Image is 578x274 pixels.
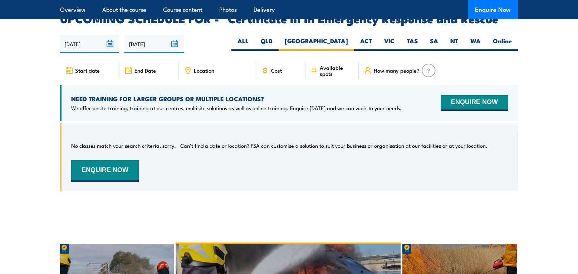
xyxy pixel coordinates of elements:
label: WA [464,37,487,51]
span: Start date [75,67,100,73]
label: [GEOGRAPHIC_DATA] [279,37,354,51]
span: End Date [134,67,156,73]
span: Cost [271,67,282,73]
label: SA [424,37,444,51]
button: ENQUIRE NOW [71,160,139,182]
input: From date [60,35,119,53]
label: VIC [378,37,401,51]
label: NT [444,37,464,51]
p: Can’t find a date or location? FSA can customise a solution to suit your business or organisation... [180,142,488,149]
label: QLD [255,37,279,51]
label: ACT [354,37,378,51]
span: How many people? [374,67,420,73]
h4: NEED TRAINING FOR LARGER GROUPS OR MULTIPLE LOCATIONS? [71,95,402,103]
label: Online [487,37,518,51]
span: Available spots [320,64,354,77]
label: ALL [231,37,255,51]
input: To date [124,35,183,53]
span: Location [194,67,214,73]
label: TAS [401,37,424,51]
button: ENQUIRE NOW [441,95,508,111]
h2: UPCOMING SCHEDULE FOR - "Certificate III in Emergency Response and Rescue" [60,13,518,23]
p: We offer onsite training, training at our centres, multisite solutions as well as online training... [71,104,402,112]
p: No classes match your search criteria, sorry. [71,142,176,149]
